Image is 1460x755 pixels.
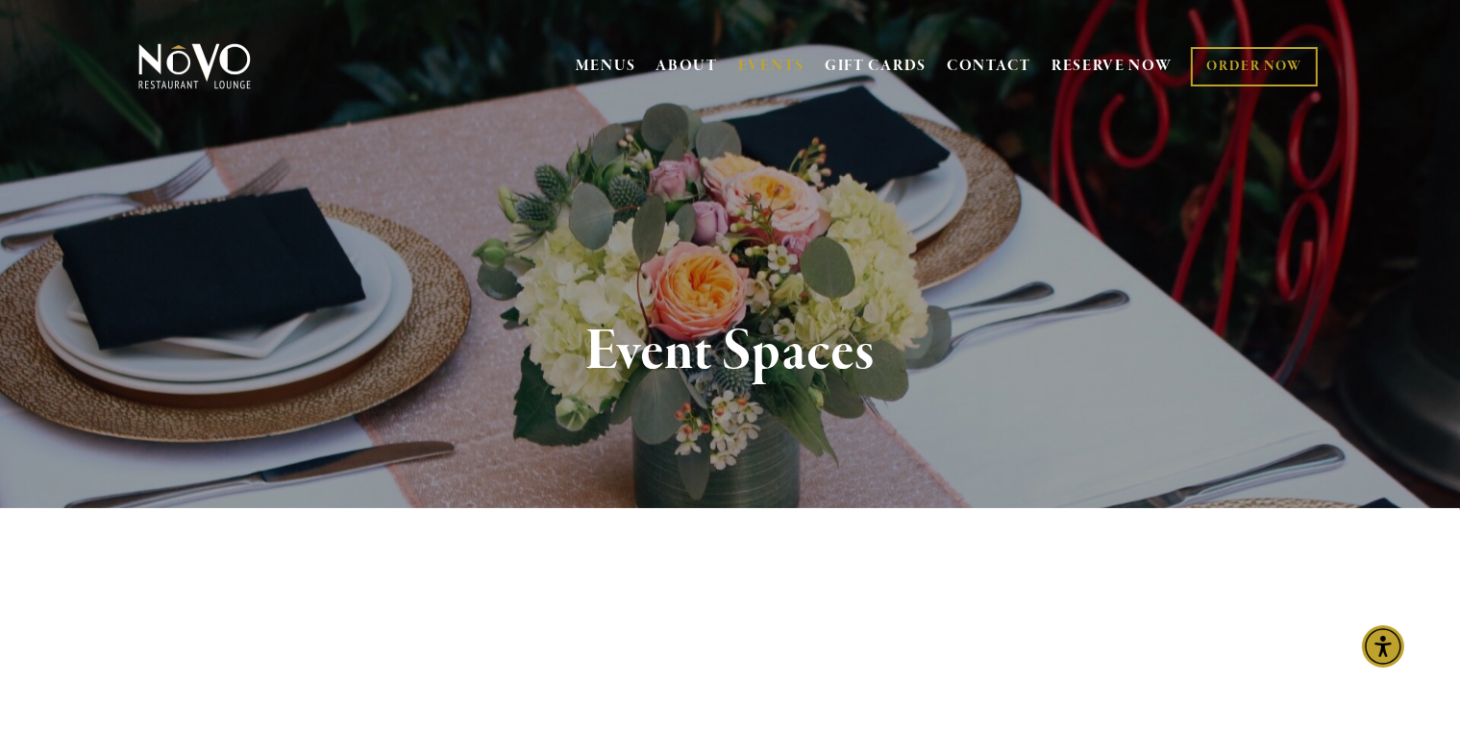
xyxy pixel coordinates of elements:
[825,48,927,85] a: GIFT CARDS
[135,42,255,90] img: Novo Restaurant &amp; Lounge
[576,57,636,76] a: MENUS
[656,57,718,76] a: ABOUT
[1362,625,1404,668] div: Accessibility Menu
[1191,47,1317,86] a: ORDER NOW
[738,57,804,76] a: EVENTS
[585,315,875,388] strong: Event Spaces
[947,48,1031,85] a: CONTACT
[1052,48,1173,85] a: RESERVE NOW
